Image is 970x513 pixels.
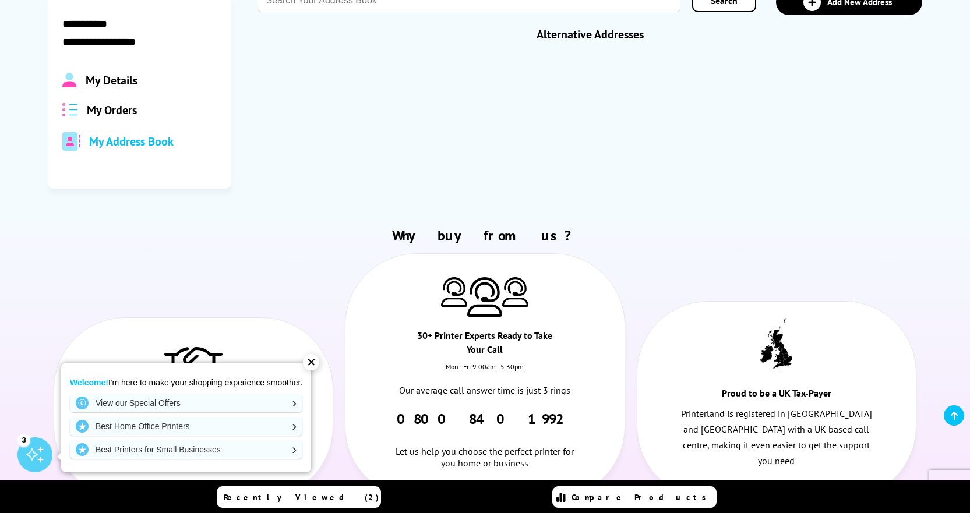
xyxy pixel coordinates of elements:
h2: Why buy from us? [48,227,922,245]
div: 30+ Printer Experts Ready to Take Your Call [415,328,555,362]
div: Alternative Addresses [258,27,922,42]
strong: Welcome! [70,378,108,387]
img: all-order.svg [62,103,77,116]
a: View our Special Offers [70,394,302,412]
img: Trusted Service [164,341,223,388]
a: Best Home Office Printers [70,417,302,436]
img: Printer Experts [441,277,467,307]
span: Compare Products [572,492,712,503]
div: 3 [17,433,30,446]
p: Printerland is registered in [GEOGRAPHIC_DATA] and [GEOGRAPHIC_DATA] with a UK based call centre,... [679,406,874,469]
span: My Address Book [89,134,174,149]
div: ✕ [303,354,319,370]
img: Printer Experts [467,277,502,317]
img: address-book-duotone-solid.svg [62,132,80,151]
a: Best Printers for Small Businesses [70,440,302,459]
span: My Orders [87,102,137,118]
span: Recently Viewed (2) [224,492,379,503]
p: Our average call answer time is just 3 rings [387,383,583,398]
img: UK tax payer [760,318,792,372]
p: I'm here to make your shopping experience smoother. [70,377,302,388]
a: 0800 840 1992 [397,410,573,428]
div: Mon - Fri 9:00am - 5.30pm [345,362,624,383]
a: Compare Products [552,486,717,508]
div: Proud to be a UK Tax-Payer [707,386,846,406]
a: Recently Viewed (2) [217,486,381,508]
span: My Details [86,73,137,88]
div: Let us help you choose the perfect printer for you home or business [387,428,583,469]
img: Profile.svg [62,73,76,88]
img: Printer Experts [502,277,528,307]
